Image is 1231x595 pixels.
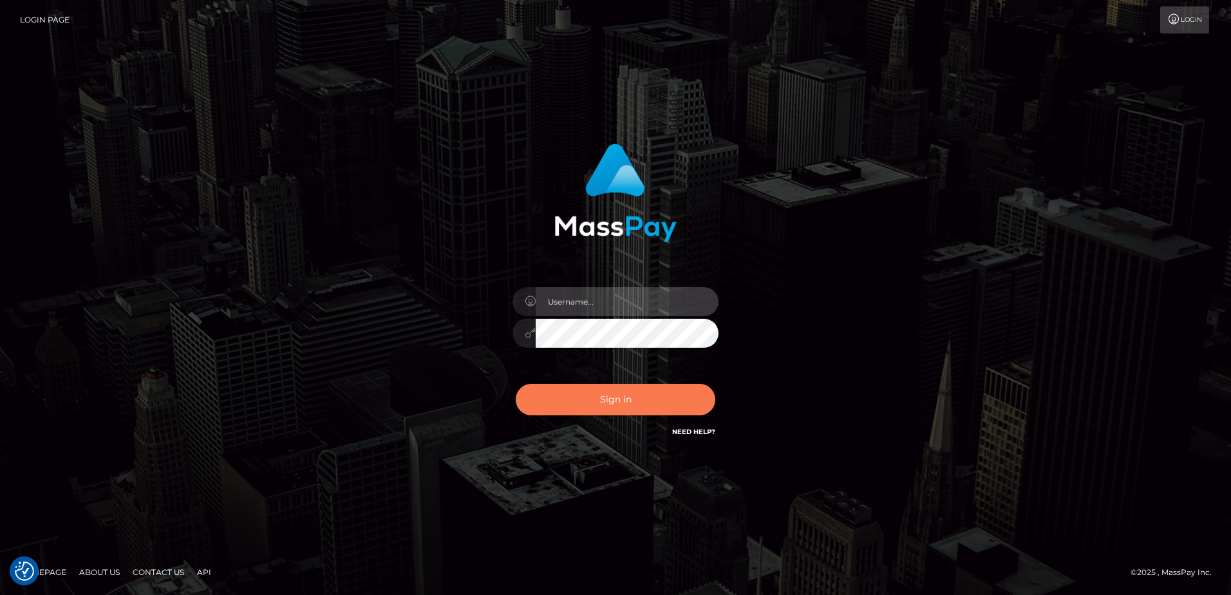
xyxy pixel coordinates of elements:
a: Login [1160,6,1209,33]
img: Revisit consent button [15,562,34,581]
a: Contact Us [127,562,189,582]
button: Consent Preferences [15,562,34,581]
a: Need Help? [672,428,715,436]
input: Username... [536,287,719,316]
img: MassPay Login [554,144,677,242]
a: Homepage [14,562,71,582]
div: © 2025 , MassPay Inc. [1131,565,1221,580]
a: API [192,562,216,582]
a: Login Page [20,6,70,33]
a: About Us [74,562,125,582]
button: Sign in [516,384,715,415]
